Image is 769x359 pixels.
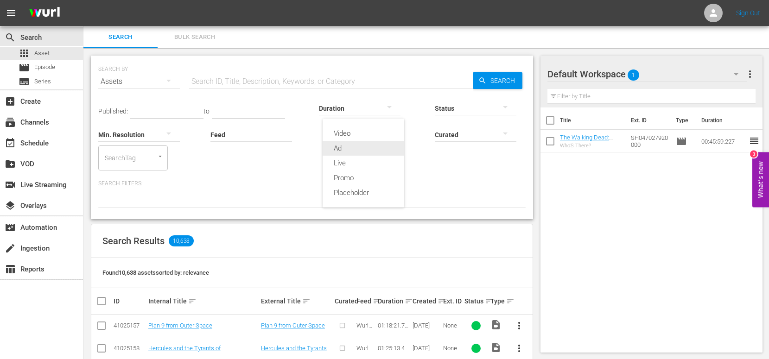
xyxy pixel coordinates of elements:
button: Open Feedback Widget [752,152,769,207]
div: Ad [323,141,404,156]
div: Live [323,156,404,170]
div: Placeholder [323,185,404,200]
div: Video [323,126,404,141]
div: Promo [323,170,404,185]
div: 3 [750,150,757,157]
